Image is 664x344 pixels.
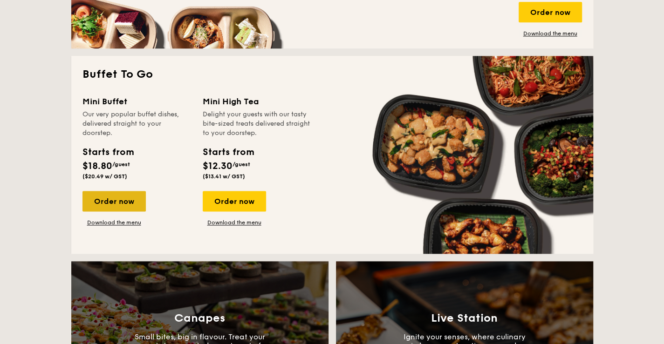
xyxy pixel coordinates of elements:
span: $12.30 [203,161,233,172]
span: ($13.41 w/ GST) [203,173,245,180]
div: Order now [203,191,266,211]
h3: Live Station [431,312,498,325]
span: /guest [233,161,250,168]
span: /guest [112,161,130,168]
div: Starts from [82,145,133,159]
div: Order now [519,2,582,22]
div: Our very popular buffet dishes, delivered straight to your doorstep. [82,110,192,138]
h2: Buffet To Go [82,67,582,82]
a: Download the menu [519,30,582,37]
div: Order now [82,191,146,211]
div: Starts from [203,145,253,159]
span: $18.80 [82,161,112,172]
a: Download the menu [203,219,266,226]
a: Download the menu [82,219,146,226]
span: ($20.49 w/ GST) [82,173,127,180]
h3: Canapes [174,312,225,325]
div: Mini High Tea [203,95,312,108]
div: Mini Buffet [82,95,192,108]
div: Delight your guests with our tasty bite-sized treats delivered straight to your doorstep. [203,110,312,138]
